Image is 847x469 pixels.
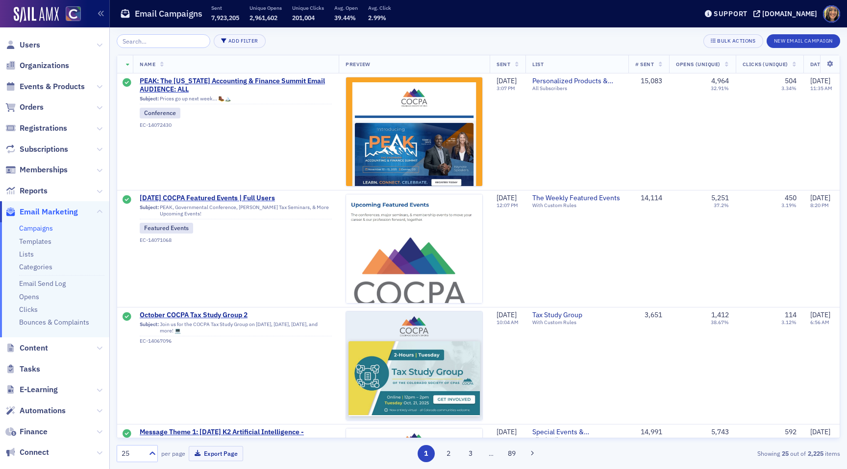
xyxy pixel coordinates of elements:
a: Events & Products [5,81,85,92]
a: View Homepage [59,6,81,23]
div: 3.95% [781,436,797,443]
a: Registrations [5,123,67,134]
span: List [532,61,544,68]
span: Connect [20,447,49,458]
div: EC-14071068 [140,237,332,243]
a: Clicks [19,305,38,314]
div: Sent [123,78,131,88]
div: 4,964 [711,77,729,86]
span: Subject: [140,95,159,102]
a: Categories [19,262,52,271]
a: Lists [19,250,34,258]
img: SailAMX [14,7,59,23]
button: New Email Campaign [767,34,840,48]
span: [DATE] [810,310,830,319]
div: Bulk Actions [717,38,755,44]
span: 7,923,205 [211,14,239,22]
span: Users [20,40,40,50]
span: [DATE] [497,310,517,319]
div: 504 [785,77,797,86]
div: Support [714,9,747,18]
div: PEAK, Governmental Conference, [PERSON_NAME] Tax Seminars, & More Upcoming Events! [140,204,332,219]
span: Events & Products [20,81,85,92]
div: 3.34% [781,85,797,92]
a: Organizations [5,60,69,71]
div: 25 [122,448,143,459]
span: 201,004 [292,14,315,22]
p: Sent [211,4,239,11]
span: [DATE] [497,193,517,202]
a: [DATE] COCPA Featured Events | Full Users [140,194,332,203]
span: Message Theme 1: [DATE] K2 Artificial Intelligence - Availability Reminder [140,428,332,445]
span: Reports [20,186,48,196]
a: Special Events & Announcements [532,428,622,437]
span: Orders [20,102,44,113]
div: 38.31% [711,436,729,443]
a: Tasks [5,364,40,375]
div: 38.67% [711,319,729,326]
div: Sent [123,312,131,322]
time: 3:07 PM [497,85,515,92]
strong: 2,225 [806,449,825,458]
div: All Subscribers [532,436,622,443]
span: Name [140,61,155,68]
a: Tax Study Group [532,311,622,320]
span: Opens (Unique) [676,61,720,68]
span: [DATE] [497,427,517,436]
p: Avg. Click [368,4,391,11]
time: 4:08 PM [497,436,515,443]
div: 32.91% [711,85,729,92]
button: 3 [462,445,479,462]
button: 2 [440,445,457,462]
a: Campaigns [19,224,53,233]
a: Content [5,343,48,353]
span: October COCPA Tax Study Group 2 [140,311,332,320]
span: Subscriptions [20,144,68,155]
a: Connect [5,447,49,458]
div: 14,991 [635,428,662,437]
div: All Subscribers [532,85,622,92]
div: Showing out of items [606,449,840,458]
img: SailAMX [66,6,81,22]
div: [DOMAIN_NAME] [762,9,817,18]
span: Profile [823,5,840,23]
a: Orders [5,102,44,113]
button: 89 [503,445,521,462]
a: The Weekly Featured Events [532,194,622,203]
span: [DATE] [810,193,830,202]
a: Email Send Log [19,279,66,288]
button: Export Page [189,446,243,461]
time: 10:25 AM [810,436,832,443]
span: Automations [20,405,66,416]
p: Unique Clicks [292,4,324,11]
span: Content [20,343,48,353]
div: 3.19% [781,202,797,209]
input: Search… [117,34,210,48]
div: 450 [785,194,797,203]
p: Unique Opens [249,4,282,11]
div: 3,651 [635,311,662,320]
h1: Email Campaigns [135,8,202,20]
div: 5,251 [711,194,729,203]
span: Personalized Products & Events [532,77,622,86]
a: Automations [5,405,66,416]
a: Users [5,40,40,50]
a: PEAK: The [US_STATE] Accounting & Finance Summit Email AUDIENCE: ALL [140,77,332,94]
span: E-Learning [20,384,58,395]
button: [DOMAIN_NAME] [753,10,821,17]
div: Sent [123,429,131,439]
a: Email Marketing [5,207,78,217]
span: Memberships [20,164,68,175]
span: Clicks (Unique) [743,61,788,68]
span: # Sent [635,61,654,68]
time: 10:04 AM [497,319,519,326]
span: Subject: [140,321,159,334]
div: EC-14067096 [140,338,332,344]
span: [DATE] [497,76,517,85]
